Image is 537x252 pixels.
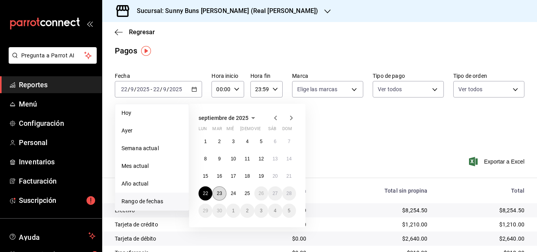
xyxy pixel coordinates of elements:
[212,186,226,200] button: 23 de septiembre de 2025
[86,20,93,27] button: open_drawer_menu
[203,191,208,196] abbr: 22 de septiembre de 2025
[160,86,162,92] span: /
[250,73,283,79] label: Hora fin
[19,118,96,129] span: Configuración
[121,86,128,92] input: --
[212,134,226,149] button: 2 de septiembre de 2025
[199,134,212,149] button: 1 de septiembre de 2025
[274,208,276,213] abbr: 4 de octubre de 2025
[268,134,282,149] button: 6 de septiembre de 2025
[240,126,287,134] abbr: jueves
[268,204,282,218] button: 4 de octubre de 2025
[254,134,268,149] button: 5 de septiembre de 2025
[6,57,97,65] a: Pregunta a Parrot AI
[218,139,221,144] abbr: 2 de septiembre de 2025
[199,169,212,183] button: 15 de septiembre de 2025
[231,173,236,179] abbr: 17 de septiembre de 2025
[254,126,261,134] abbr: viernes
[282,169,296,183] button: 21 de septiembre de 2025
[19,231,85,241] span: Ayuda
[211,73,244,79] label: Hora inicio
[121,144,182,153] span: Semana actual
[115,221,235,228] div: Tarjeta de crédito
[282,126,292,134] abbr: domingo
[151,86,152,92] span: -
[217,173,222,179] abbr: 16 de septiembre de 2025
[245,173,250,179] abbr: 18 de septiembre de 2025
[240,134,254,149] button: 4 de septiembre de 2025
[226,134,240,149] button: 3 de septiembre de 2025
[268,152,282,166] button: 13 de septiembre de 2025
[292,73,363,79] label: Marca
[373,73,444,79] label: Tipo de pago
[115,235,235,243] div: Tarjeta de débito
[254,152,268,166] button: 12 de septiembre de 2025
[254,186,268,200] button: 26 de septiembre de 2025
[471,157,524,166] button: Exportar a Excel
[226,126,234,134] abbr: miércoles
[226,204,240,218] button: 1 de octubre de 2025
[288,139,291,144] abbr: 7 de septiembre de 2025
[232,208,235,213] abbr: 1 de octubre de 2025
[259,173,264,179] abbr: 19 de septiembre de 2025
[282,134,296,149] button: 7 de septiembre de 2025
[226,186,240,200] button: 24 de septiembre de 2025
[240,186,254,200] button: 25 de septiembre de 2025
[268,169,282,183] button: 20 de septiembre de 2025
[458,85,482,93] span: Ver todos
[19,79,96,90] span: Reportes
[203,208,208,213] abbr: 29 de septiembre de 2025
[259,191,264,196] abbr: 26 de septiembre de 2025
[260,139,263,144] abbr: 5 de septiembre de 2025
[199,126,207,134] abbr: lunes
[167,86,169,92] span: /
[9,47,97,64] button: Pregunta a Parrot AI
[226,169,240,183] button: 17 de septiembre de 2025
[319,206,427,214] div: $8,254.50
[287,156,292,162] abbr: 14 de septiembre de 2025
[254,169,268,183] button: 19 de septiembre de 2025
[115,45,137,57] div: Pagos
[19,137,96,148] span: Personal
[131,6,318,16] h3: Sucursal: Sunny Buns [PERSON_NAME] (Real [PERSON_NAME])
[246,208,249,213] abbr: 2 de octubre de 2025
[319,221,427,228] div: $1,210.00
[134,86,136,92] span: /
[199,204,212,218] button: 29 de septiembre de 2025
[240,204,254,218] button: 2 de octubre de 2025
[440,235,524,243] div: $2,640.00
[282,204,296,218] button: 5 de octubre de 2025
[163,86,167,92] input: --
[141,46,151,56] img: Tooltip marker
[199,113,258,123] button: septiembre de 2025
[217,208,222,213] abbr: 30 de septiembre de 2025
[297,85,337,93] span: Elige las marcas
[268,186,282,200] button: 27 de septiembre de 2025
[199,115,248,121] span: septiembre de 2025
[121,109,182,117] span: Hoy
[136,86,150,92] input: ----
[226,152,240,166] button: 10 de septiembre de 2025
[19,99,96,109] span: Menú
[378,85,402,93] span: Ver todos
[203,173,208,179] abbr: 15 de septiembre de 2025
[274,139,276,144] abbr: 6 de septiembre de 2025
[245,191,250,196] abbr: 25 de septiembre de 2025
[282,152,296,166] button: 14 de septiembre de 2025
[240,152,254,166] button: 11 de septiembre de 2025
[319,235,427,243] div: $2,640.00
[287,173,292,179] abbr: 21 de septiembre de 2025
[246,139,249,144] abbr: 4 de septiembre de 2025
[232,139,235,144] abbr: 3 de septiembre de 2025
[272,173,278,179] abbr: 20 de septiembre de 2025
[169,86,182,92] input: ----
[245,156,250,162] abbr: 11 de septiembre de 2025
[121,162,182,170] span: Mes actual
[217,191,222,196] abbr: 23 de septiembre de 2025
[272,191,278,196] abbr: 27 de septiembre de 2025
[288,208,291,213] abbr: 5 de octubre de 2025
[121,180,182,188] span: Año actual
[115,73,202,79] label: Fecha
[268,126,276,134] abbr: sábado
